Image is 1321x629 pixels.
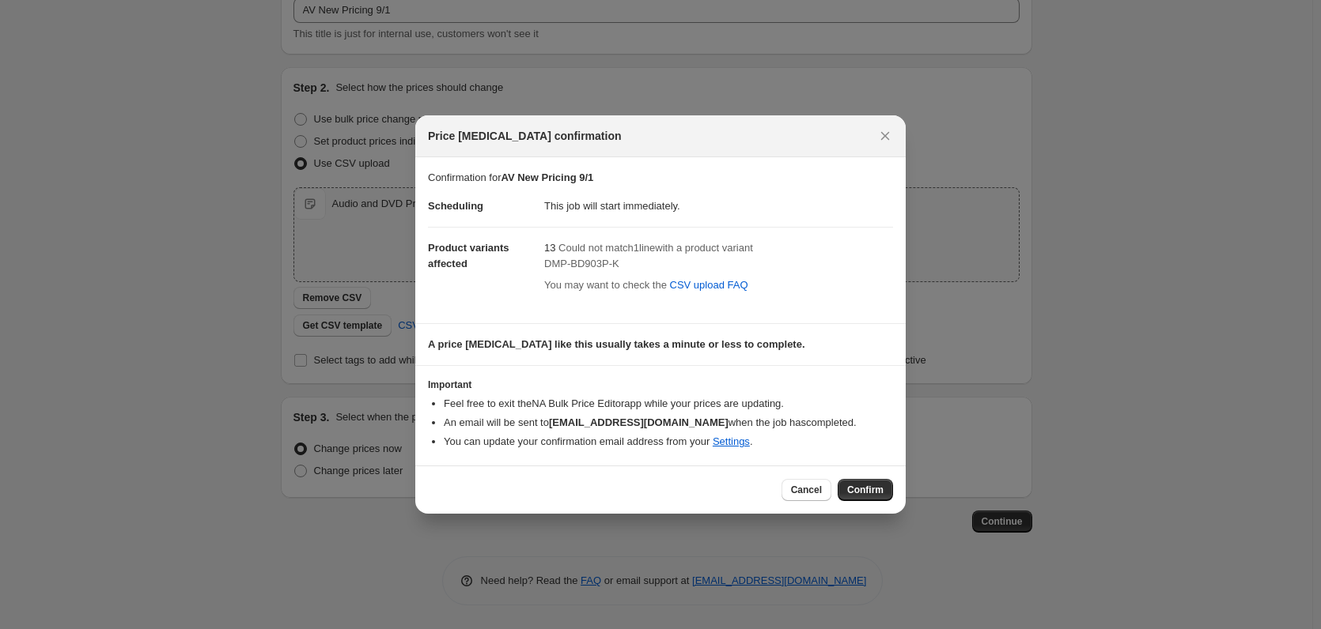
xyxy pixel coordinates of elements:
span: Price [MEDICAL_DATA] confirmation [428,128,622,144]
span: Cancel [791,484,822,496]
span: Confirm [847,484,884,496]
button: Cancel [782,479,831,501]
h3: Important [428,379,893,391]
button: Confirm [838,479,893,501]
span: Product variants affected [428,242,509,269]
span: DMP-BD903P-K [544,258,619,269]
b: [EMAIL_ADDRESS][DOMAIN_NAME] [549,416,729,428]
p: Confirmation for [428,170,893,186]
button: Close [874,125,896,147]
li: An email will be sent to when the job has completed . [444,415,893,431]
a: Settings [713,435,750,447]
dd: This job will start immediately. [544,186,893,227]
a: CSV upload FAQ [660,273,758,298]
b: A price [MEDICAL_DATA] like this usually takes a minute or less to complete. [428,338,805,350]
li: Feel free to exit the NA Bulk Price Editor app while your prices are updating. [444,396,893,412]
span: Could not match 1 line with a product variant [558,242,753,254]
span: CSV upload FAQ [670,277,748,293]
span: Scheduling [428,200,483,212]
div: 13 [544,240,893,297]
li: You can update your confirmation email address from your . [444,434,893,450]
b: AV New Pricing 9/1 [501,171,593,183]
span: You may want to check the [544,279,667,291]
